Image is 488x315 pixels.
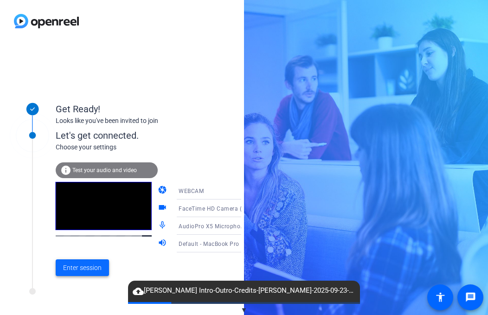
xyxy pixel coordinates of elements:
span: ▼ [241,306,248,314]
mat-icon: camera [158,185,169,196]
div: Choose your settings [56,142,260,152]
span: Enter session [63,263,102,273]
mat-icon: accessibility [435,292,446,303]
mat-icon: cloud_upload [133,286,144,297]
span: AudioPro X5 Microphone (0a67:d090) [179,222,282,230]
mat-icon: message [465,292,476,303]
span: WEBCAM [179,188,204,194]
span: Default - MacBook Pro Speakers (Built-in) [179,240,290,247]
div: Looks like you've been invited to join [56,116,241,126]
span: [PERSON_NAME] Intro-Outro-Credits-[PERSON_NAME]-2025-09-23-12-29-34-440-0.webm [128,285,360,296]
span: Test your audio and video [72,167,137,174]
div: Get Ready! [56,102,241,116]
button: Enter session [56,259,109,276]
mat-icon: mic_none [158,220,169,231]
mat-icon: info [60,165,71,176]
span: FaceTime HD Camera (1C1C:B782) [179,205,274,212]
mat-icon: videocam [158,203,169,214]
div: Let's get connected. [56,129,260,142]
mat-icon: volume_up [158,238,169,249]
